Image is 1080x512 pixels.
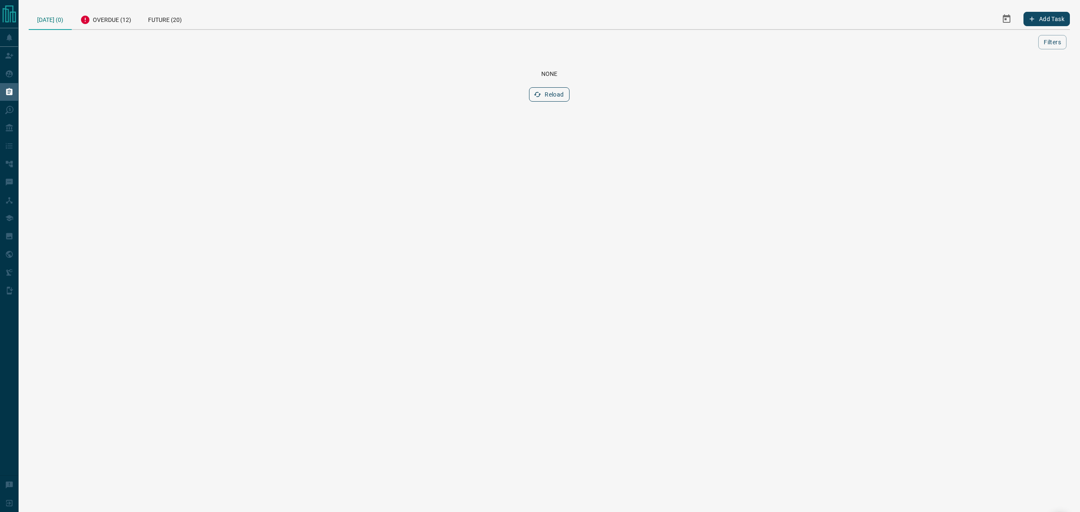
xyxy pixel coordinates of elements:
div: None [39,70,1060,77]
button: Reload [529,87,569,102]
button: Select Date Range [996,9,1017,29]
button: Add Task [1023,12,1070,26]
div: [DATE] (0) [29,8,72,30]
button: Filters [1038,35,1066,49]
div: Overdue (12) [72,8,140,29]
div: Future (20) [140,8,190,29]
